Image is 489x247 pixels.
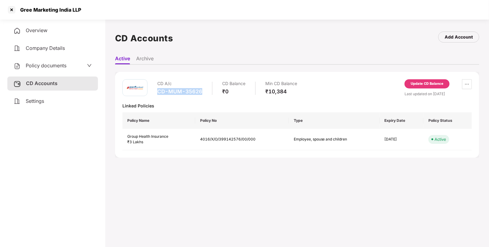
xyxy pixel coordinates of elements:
[122,112,195,129] th: Policy Name
[127,134,190,140] div: Group Health Insurance
[405,91,472,97] div: Last updated on [DATE]
[265,88,297,95] div: ₹10,384
[17,7,81,13] div: Gree Marketing India LLP
[265,79,297,88] div: Min CD Balance
[13,98,21,105] img: svg+xml;base64,PHN2ZyB4bWxucz0iaHR0cDovL3d3dy53My5vcmcvMjAwMC9zdmciIHdpZHRoPSIyNCIgaGVpZ2h0PSIyNC...
[122,103,472,109] div: Linked Policies
[445,34,473,40] div: Add Account
[380,112,424,129] th: Expiry Date
[13,62,21,70] img: svg+xml;base64,PHN2ZyB4bWxucz0iaHR0cDovL3d3dy53My5vcmcvMjAwMC9zdmciIHdpZHRoPSIyNCIgaGVpZ2h0PSIyNC...
[126,84,144,91] img: icici.png
[195,129,289,151] td: 4016/X/O/399142576/00/000
[127,140,143,144] span: ₹3 Lakhs
[195,112,289,129] th: Policy No
[157,88,202,95] div: CD-MUM-35626
[136,55,154,64] li: Archive
[13,80,21,88] img: svg+xml;base64,PHN2ZyB3aWR0aD0iMjUiIGhlaWdodD0iMjQiIHZpZXdCb3g9IjAgMCAyNSAyNCIgZmlsbD0ibm9uZSIgeG...
[13,45,21,52] img: svg+xml;base64,PHN2ZyB4bWxucz0iaHR0cDovL3d3dy53My5vcmcvMjAwMC9zdmciIHdpZHRoPSIyNCIgaGVpZ2h0PSIyNC...
[424,112,472,129] th: Policy Status
[435,136,446,142] div: Active
[26,80,58,86] span: CD Accounts
[115,32,173,45] h1: CD Accounts
[411,81,443,87] div: Update CD Balance
[26,45,65,51] span: Company Details
[289,112,380,129] th: Type
[222,88,245,95] div: ₹0
[462,79,472,89] button: ellipsis
[26,62,66,69] span: Policy documents
[87,63,92,68] span: down
[26,27,47,33] span: Overview
[380,129,424,151] td: [DATE]
[157,79,202,88] div: CD A/c
[115,55,130,64] li: Active
[222,79,245,88] div: CD Balance
[26,98,44,104] span: Settings
[294,137,361,142] div: Employee, spouse and children
[13,27,21,35] img: svg+xml;base64,PHN2ZyB4bWxucz0iaHR0cDovL3d3dy53My5vcmcvMjAwMC9zdmciIHdpZHRoPSIyNCIgaGVpZ2h0PSIyNC...
[462,82,472,87] span: ellipsis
